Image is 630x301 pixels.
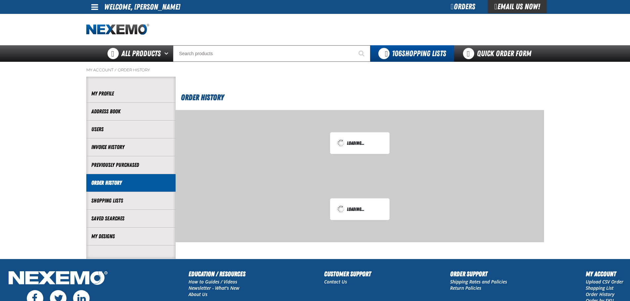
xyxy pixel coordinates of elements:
a: My Account [86,67,113,73]
a: Order History [91,179,171,187]
a: Upload CSV Order [586,279,623,285]
a: Contact Us [324,279,347,285]
a: Shopping Lists [91,197,171,205]
a: Saved Searches [91,215,171,222]
input: Search [173,45,370,62]
a: Address Book [91,108,171,115]
span: All Products [121,48,161,59]
a: Previously Purchased [91,161,171,169]
a: Invoice History [91,143,171,151]
nav: Breadcrumbs [86,67,544,73]
span: Order History [181,93,224,102]
a: My Designs [91,233,171,240]
a: Shipping Rates and Policies [450,279,507,285]
div: Loading... [337,205,383,213]
a: My Profile [91,90,171,97]
h2: My Account [586,269,623,279]
a: Order History [118,67,150,73]
strong: 106 [392,49,402,58]
button: Open All Products pages [162,45,173,62]
h2: Order Support [450,269,507,279]
img: Nexemo Logo [7,269,109,288]
button: You have 106 Shopping Lists. Open to view details [370,45,454,62]
a: Home [86,24,149,35]
a: Order History [586,291,614,297]
a: How to Guides / Videos [189,279,237,285]
h2: Education / Resources [189,269,245,279]
h2: Customer Support [324,269,371,279]
a: Users [91,126,171,133]
a: Newsletter - What's New [189,285,239,291]
div: Loading... [337,139,383,147]
a: Shopping List [586,285,613,291]
a: Return Policies [450,285,481,291]
a: About Us [189,291,207,297]
button: Start Searching [354,45,370,62]
a: Quick Order Form [454,45,544,62]
span: / [114,67,117,73]
span: Shopping Lists [392,49,446,58]
img: Nexemo logo [86,24,149,35]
